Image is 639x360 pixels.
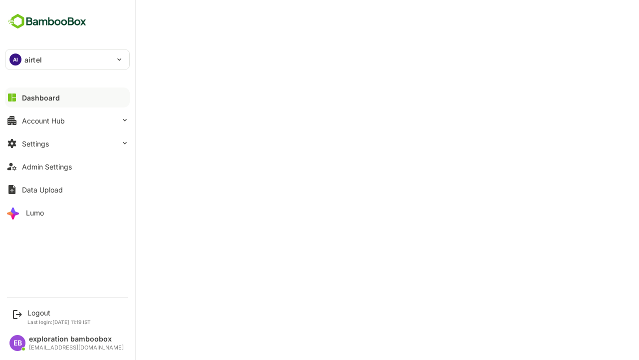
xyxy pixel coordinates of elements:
div: [EMAIL_ADDRESS][DOMAIN_NAME] [29,344,124,351]
p: Last login: [DATE] 11:19 IST [27,319,91,325]
div: Settings [22,139,49,148]
div: AIairtel [5,49,129,69]
button: Dashboard [5,87,130,107]
button: Account Hub [5,110,130,130]
button: Lumo [5,202,130,222]
div: AI [9,53,21,65]
div: Admin Settings [22,162,72,171]
img: BambooboxFullLogoMark.5f36c76dfaba33ec1ec1367b70bb1252.svg [5,12,89,31]
div: Logout [27,308,91,317]
div: Dashboard [22,93,60,102]
div: Data Upload [22,185,63,194]
div: Account Hub [22,116,65,125]
div: Lumo [26,208,44,217]
div: exploration bamboobox [29,335,124,343]
div: EB [9,335,25,351]
p: airtel [24,54,42,65]
button: Admin Settings [5,156,130,176]
button: Data Upload [5,179,130,199]
button: Settings [5,133,130,153]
